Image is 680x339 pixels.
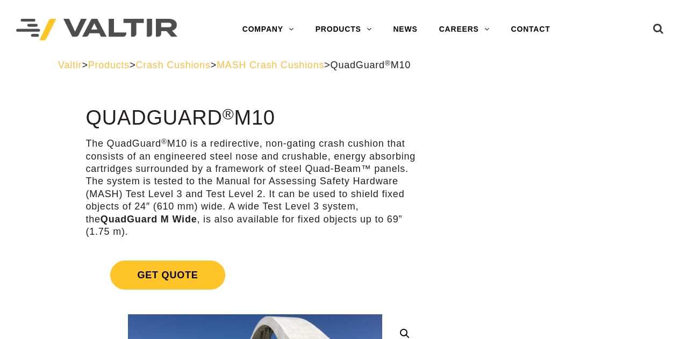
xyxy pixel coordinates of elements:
a: Get Quote [85,248,424,302]
a: MASH Crash Cushions [217,60,324,70]
sup: ® [223,105,234,122]
sup: ® [161,138,167,146]
span: QuadGuard M10 [331,60,411,70]
sup: ® [385,59,391,67]
img: Valtir [16,19,177,41]
a: Products [88,60,130,70]
a: Crash Cushions [135,60,210,70]
a: CAREERS [428,19,500,40]
span: Get Quote [110,261,225,290]
a: Valtir [58,60,82,70]
a: NEWS [382,19,428,40]
a: CONTACT [500,19,561,40]
h1: QuadGuard M10 [85,107,424,129]
a: PRODUCTS [305,19,383,40]
a: COMPANY [232,19,305,40]
div: > > > > [58,59,622,71]
strong: QuadGuard M Wide [101,214,197,225]
p: The QuadGuard M10 is a redirective, non-gating crash cushion that consists of an engineered steel... [85,138,424,238]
